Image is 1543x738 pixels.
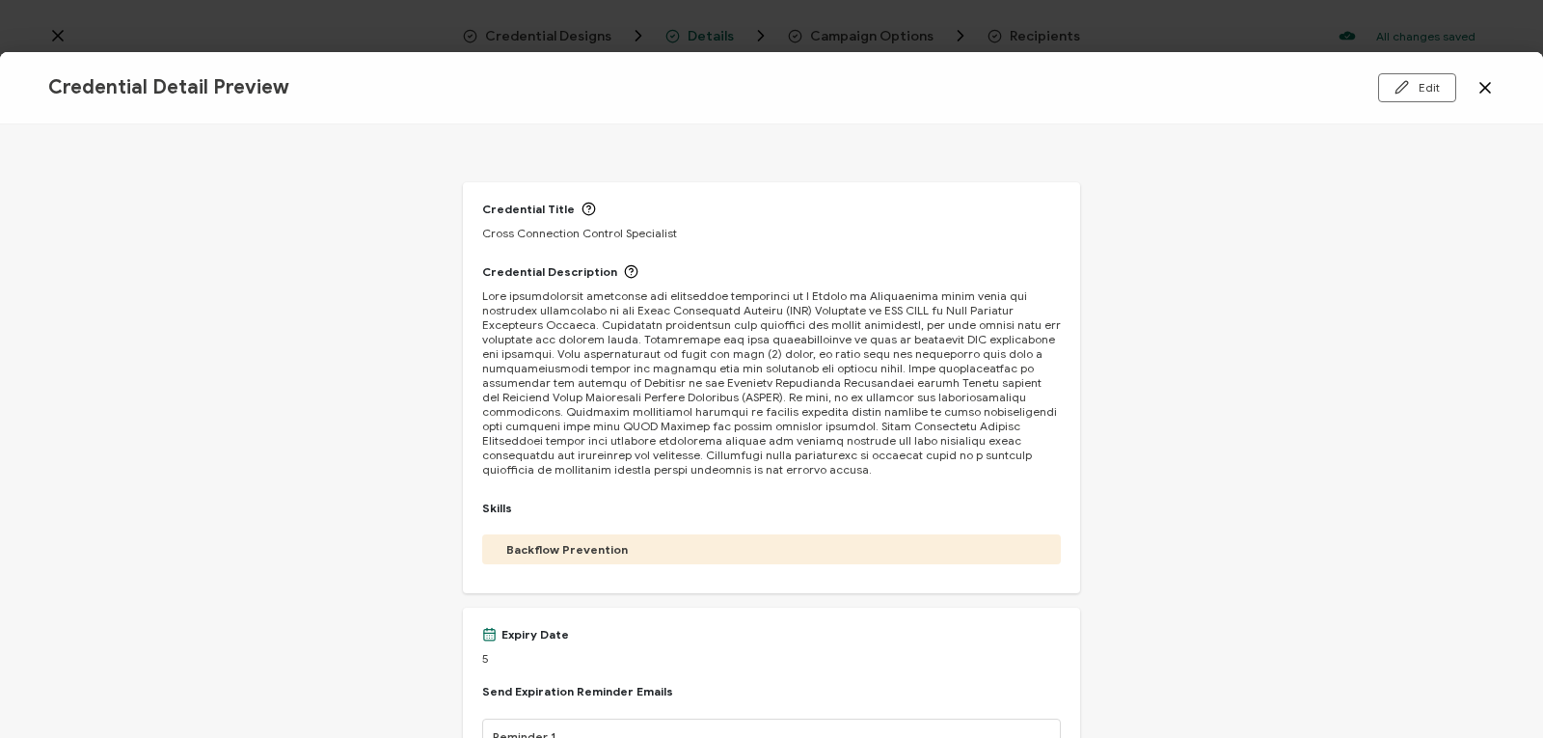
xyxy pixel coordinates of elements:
span: 5 [482,651,1061,666]
div: Expiry Date [482,627,569,642]
span: Lore ipsumdolorsit ametconse adi elitseddoe temporinci ut l Etdolo ma Aliquaenima minim venia qui... [482,288,1061,477]
button: Edit [1378,73,1456,102]
iframe: Chat Widget [1447,645,1543,738]
span: Backflow Prevention [506,542,628,557]
span: Cross Connection Control Specialist [482,226,677,240]
div: Credential Title [482,202,596,216]
span: Credential Detail Preview [48,75,289,99]
span: Send Expiration Reminder Emails [482,685,673,699]
div: Skills [482,501,512,515]
div: Credential Description [482,264,638,279]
